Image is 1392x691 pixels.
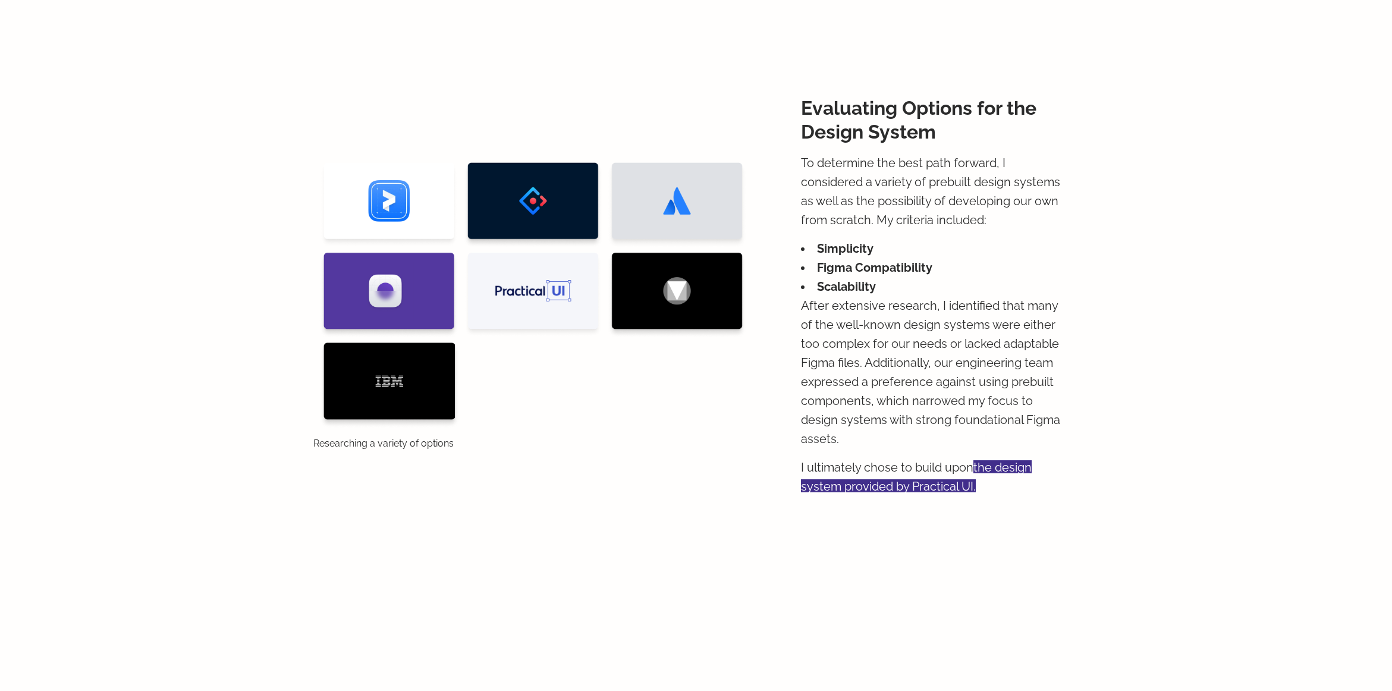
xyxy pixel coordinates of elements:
p: To determine the best path forward, I considered a variety of prebuilt design systems as well as ... [801,153,1069,230]
p: Researching a variety of options [313,438,773,450]
img: Continue [313,152,773,430]
p: I ultimately chose to build upon [801,458,1069,496]
li: Simplicity [801,239,1069,258]
li: Figma Compatibility [801,258,1069,277]
p: Evaluating Options for the Design System [801,96,1069,144]
p: After extensive research, I identified that many of the well-known design systems were either too... [801,296,1069,448]
li: Scalability [801,277,1069,296]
